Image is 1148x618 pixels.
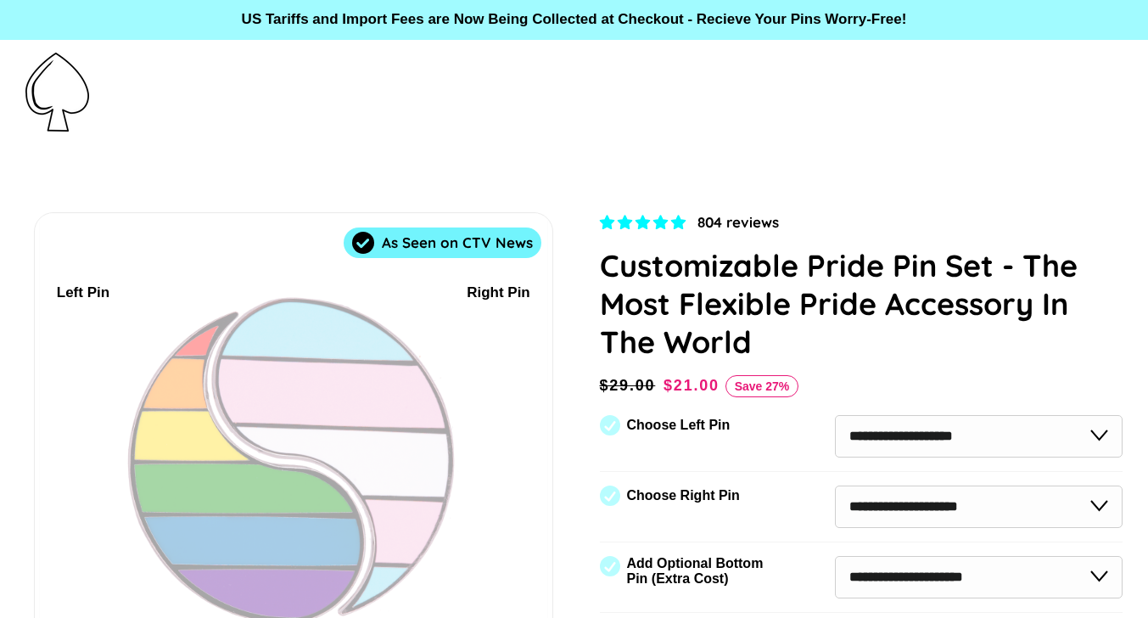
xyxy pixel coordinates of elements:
span: 4.83 stars [600,215,690,231]
img: Pin-Ace [25,53,89,132]
div: Right Pin [467,282,530,305]
span: $29.00 [600,374,660,397]
label: Choose Right Pin [627,488,740,503]
label: Choose Left Pin [627,418,731,433]
span: Save 27% [725,375,799,397]
span: $21.00 [664,377,720,394]
label: Add Optional Bottom Pin (Extra Cost) [627,556,770,587]
span: 804 reviews [697,213,779,231]
h1: Customizable Pride Pin Set - The Most Flexible Pride Accessory In The World [600,246,1123,361]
